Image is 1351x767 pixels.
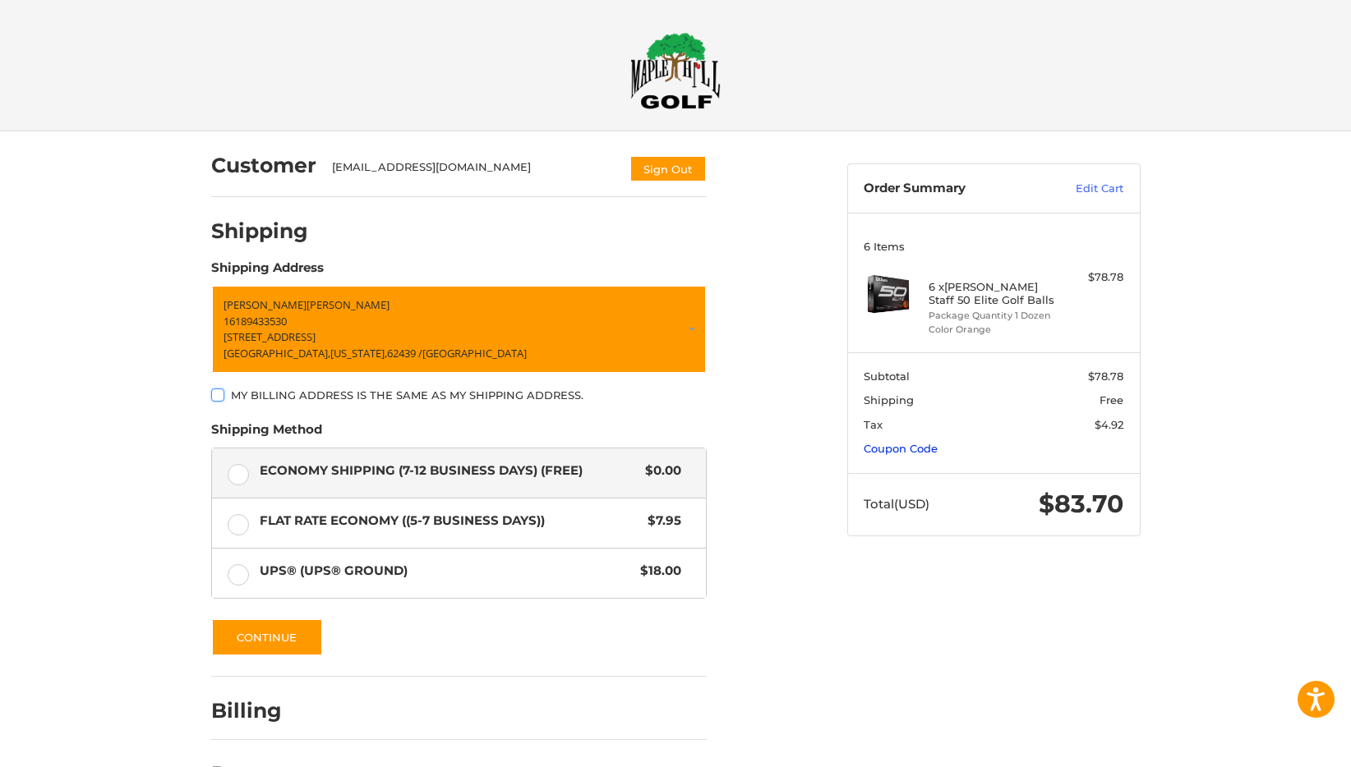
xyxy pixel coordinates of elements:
[1215,723,1351,767] iframe: Google Customer Reviews
[211,698,307,723] h2: Billing
[224,346,330,361] span: [GEOGRAPHIC_DATA],
[260,562,633,581] span: UPS® (UPS® Ground)
[864,181,1040,197] h3: Order Summary
[224,329,316,344] span: [STREET_ADDRESS]
[1040,181,1123,197] a: Edit Cart
[630,32,721,109] img: Maple Hill Golf
[211,618,323,656] button: Continue
[1095,418,1123,431] span: $4.92
[929,323,1054,337] li: Color Orange
[224,314,287,328] span: 16189433530
[1088,370,1123,383] span: $78.78
[211,218,308,244] h2: Shipping
[864,240,1123,253] h3: 6 Items
[260,462,638,480] span: Economy Shipping (7-12 Business Days) (Free)
[864,393,914,406] span: Shipping
[1100,393,1123,406] span: Free
[633,562,682,581] span: $18.00
[211,259,324,285] legend: Shipping Address
[211,420,322,447] legend: Shipping Method
[211,285,707,374] a: Enter or select a different address
[387,346,422,361] span: 62439 /
[211,153,316,178] h2: Customer
[1058,269,1123,286] div: $78.78
[224,297,307,312] span: [PERSON_NAME]
[640,512,682,530] span: $7.95
[864,442,938,455] a: Coupon Code
[929,280,1054,307] h4: 6 x [PERSON_NAME] Staff 50 Elite Golf Balls
[864,370,910,383] span: Subtotal
[864,496,929,512] span: Total (USD)
[332,159,613,182] div: [EMAIL_ADDRESS][DOMAIN_NAME]
[211,388,707,402] label: My billing address is the same as my shipping address.
[929,309,1054,323] li: Package Quantity 1 Dozen
[629,155,707,182] button: Sign Out
[260,512,640,530] span: Flat Rate Economy ((5-7 Business Days))
[330,346,387,361] span: [US_STATE],
[638,462,682,480] span: $0.00
[307,297,390,312] span: [PERSON_NAME]
[1039,489,1123,519] span: $83.70
[864,418,883,431] span: Tax
[422,346,527,361] span: [GEOGRAPHIC_DATA]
